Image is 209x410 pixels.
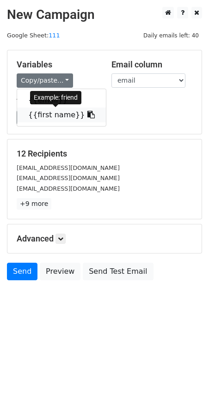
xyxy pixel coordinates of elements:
h5: Variables [17,60,98,70]
h5: Advanced [17,234,192,244]
h2: New Campaign [7,7,202,23]
a: Send Test Email [83,263,153,280]
a: Preview [40,263,80,280]
small: [EMAIL_ADDRESS][DOMAIN_NAME] [17,185,120,192]
small: [EMAIL_ADDRESS][DOMAIN_NAME] [17,164,120,171]
a: {{email}} [17,93,106,108]
span: Daily emails left: 40 [140,30,202,41]
h5: 12 Recipients [17,149,192,159]
div: Example: friend [30,91,81,104]
a: +9 more [17,198,51,210]
iframe: Chat Widget [163,366,209,410]
small: Google Sheet: [7,32,60,39]
small: [EMAIL_ADDRESS][DOMAIN_NAME] [17,175,120,181]
h5: Email column [111,60,192,70]
a: {{first name}} [17,108,106,122]
a: 111 [49,32,60,39]
a: Daily emails left: 40 [140,32,202,39]
a: Copy/paste... [17,73,73,88]
a: Send [7,263,37,280]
